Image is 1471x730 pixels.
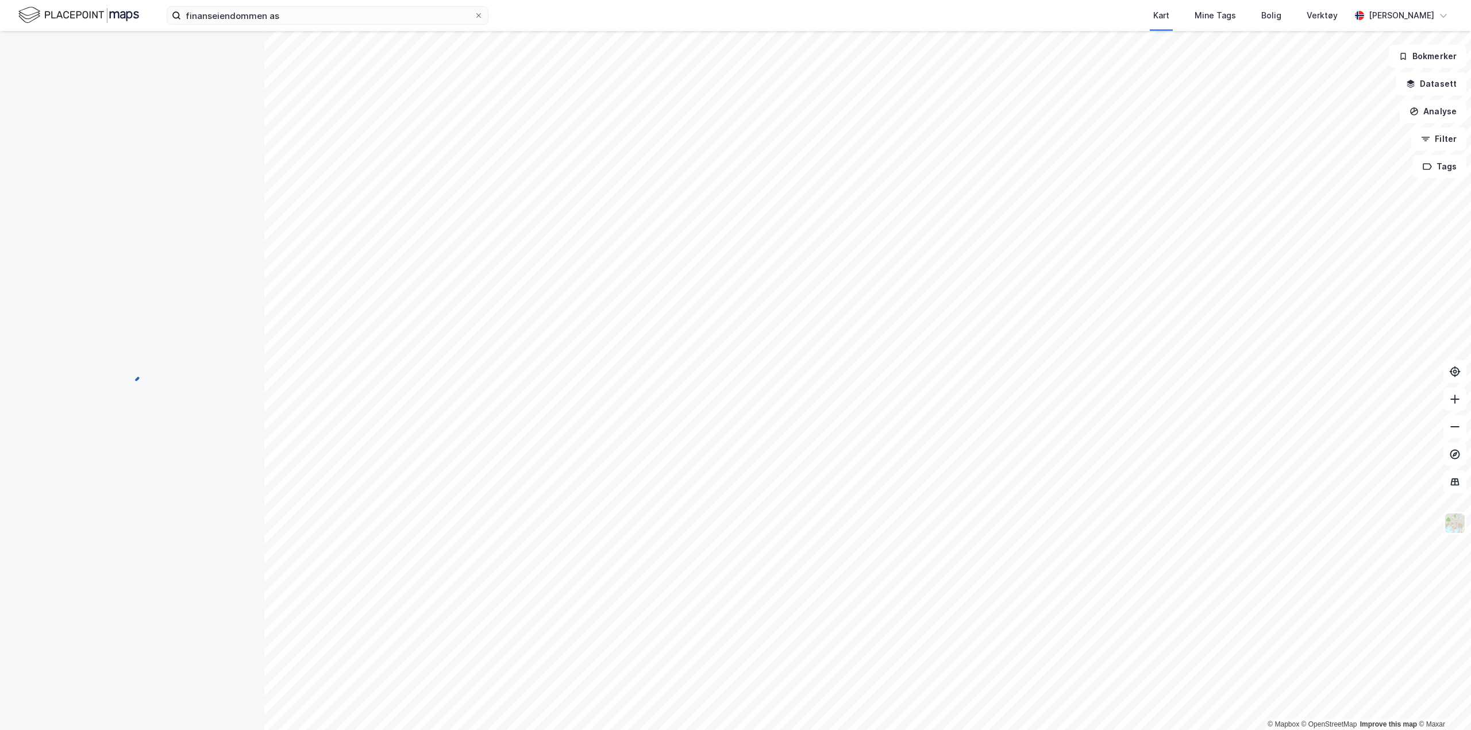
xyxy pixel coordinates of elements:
img: spinner.a6d8c91a73a9ac5275cf975e30b51cfb.svg [123,365,141,383]
a: OpenStreetMap [1301,720,1357,728]
div: Verktøy [1307,9,1338,22]
div: Bolig [1261,9,1281,22]
img: logo.f888ab2527a4732fd821a326f86c7f29.svg [18,5,139,25]
iframe: Chat Widget [1414,675,1471,730]
div: Kart [1153,9,1169,22]
button: Analyse [1400,100,1466,123]
a: Improve this map [1360,720,1417,728]
button: Filter [1411,128,1466,150]
input: Søk på adresse, matrikkel, gårdeiere, leietakere eller personer [181,7,474,24]
img: Z [1444,512,1466,534]
div: Mine Tags [1195,9,1236,22]
div: Kontrollprogram for chat [1414,675,1471,730]
div: [PERSON_NAME] [1369,9,1434,22]
a: Mapbox [1268,720,1299,728]
button: Tags [1413,155,1466,178]
button: Bokmerker [1389,45,1466,68]
button: Datasett [1396,72,1466,95]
